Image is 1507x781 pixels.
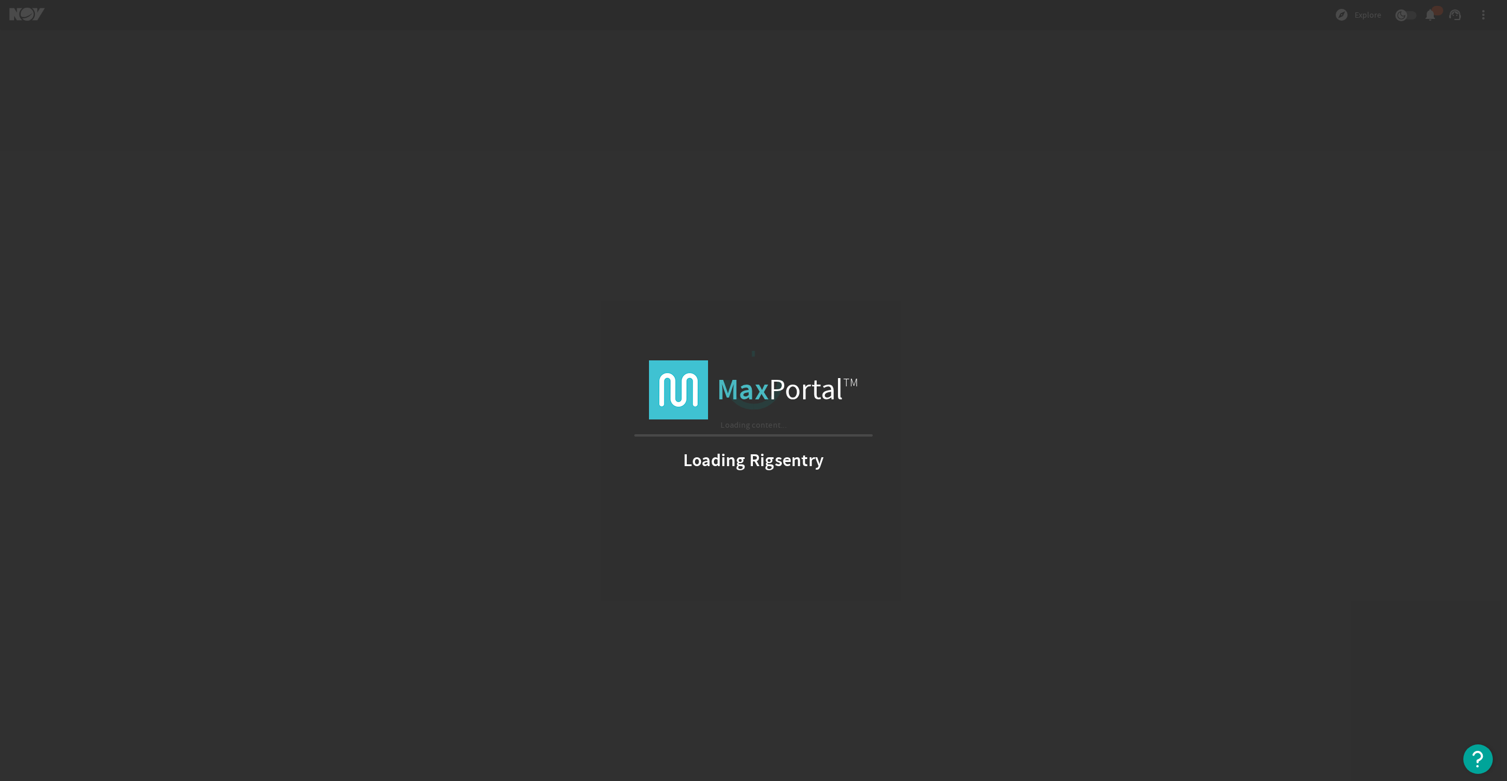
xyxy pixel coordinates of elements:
strong: Loading Rigsentry [683,454,824,466]
span: Portal [717,360,858,419]
strong: Max [717,370,769,409]
span: TM [843,375,858,390]
button: Open Resource Center [1463,744,1493,774]
img: logo [649,360,708,419]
